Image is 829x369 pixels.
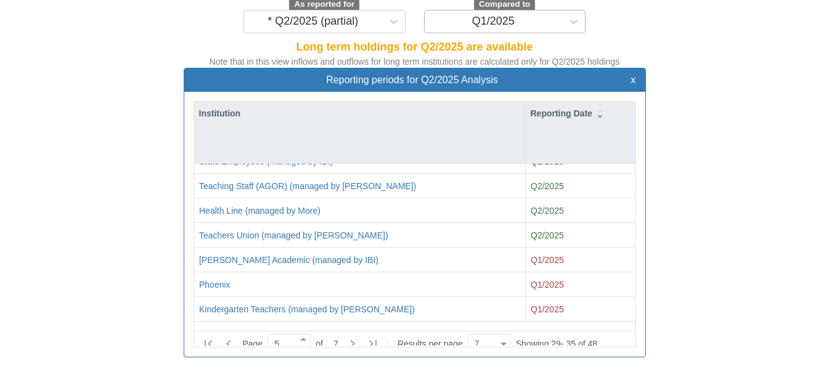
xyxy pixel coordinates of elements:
div: Note that in this view inflows and outflows for long term institutions are calculated only for Q2... [63,55,766,68]
div: 7 [470,338,480,350]
button: Phoenix [199,278,231,291]
span: Page [243,338,263,350]
button: Teachers Union (managed by [PERSON_NAME]) [199,229,388,241]
div: Q2/2025 [531,180,631,192]
span: Results per page [398,338,463,350]
div: Showing 29 - 35 of 48 [516,333,597,355]
button: Teaching Staff (AGOR) (managed by [PERSON_NAME]) [199,180,416,192]
div: Q1/2025 [531,278,631,291]
button: [PERSON_NAME] Academic (managed by IBI) [199,254,378,266]
button: Health Line (managed by More) [199,205,321,217]
div: Q1/2025 [531,254,631,266]
div: Q2/2025 [531,229,631,241]
div: Reporting Date [526,102,635,125]
div: Q2/2025 [531,205,631,217]
div: Long term holdings for Q2/2025 are available [63,39,766,55]
div: Q1/2025 [531,303,631,315]
div: Q1/2025 [472,15,515,28]
button: x [631,75,636,86]
div: Institution [194,102,525,125]
button: Kindergarten Teachers (managed by [PERSON_NAME]) [199,303,415,315]
div: * Q2/2025 (partial) [267,15,358,28]
div: of [197,333,516,355]
span: Reporting periods for Q2/2025 Analysis [326,75,497,85]
span: 7 [323,338,338,350]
